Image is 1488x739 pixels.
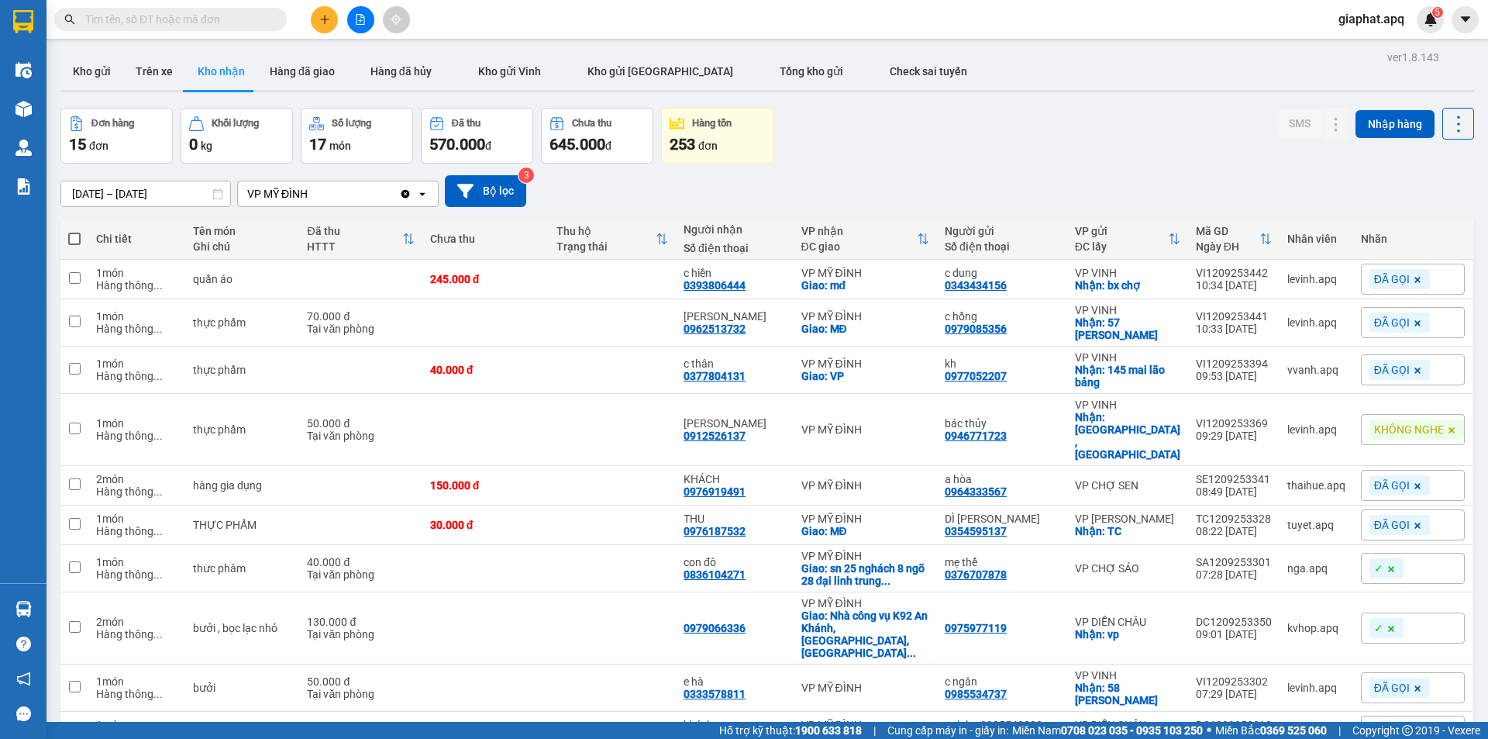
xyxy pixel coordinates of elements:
div: VP MỸ ĐÌNH [801,357,929,370]
div: 08:22 [DATE] [1196,525,1272,537]
div: Số điện thoại [684,242,786,254]
div: 0343434156 [945,279,1007,292]
div: Nhận: 58 võ thị sáu [1075,682,1180,706]
img: logo-vxr [13,10,33,33]
span: ... [153,323,163,335]
div: Ghi chú [193,240,291,253]
div: thưc phâm [193,562,291,575]
div: 0976919491 [684,485,746,498]
div: VI1209253394 [1196,357,1272,370]
th: Toggle SortBy [1067,219,1188,260]
div: Nhãn [1361,233,1465,245]
div: VI1209253442 [1196,267,1272,279]
div: 10:34 [DATE] [1196,279,1272,292]
div: levinh.apq [1287,316,1345,329]
div: e hà [684,675,786,688]
div: Hàng thông thường [96,525,177,537]
svg: open [416,188,429,200]
div: Nhận: 145 mai lão bảng [1075,364,1180,388]
div: 1 món [96,675,177,688]
div: VP CHỢ SEN [1075,479,1180,492]
span: search [64,14,75,25]
div: 0377804131 [684,370,746,382]
span: Hỗ trợ kỹ thuật: [719,722,862,739]
div: bưởi [193,682,291,694]
div: 0979066336 [684,622,746,634]
div: 150.000 đ [430,479,542,492]
img: icon-new-feature [1424,12,1438,26]
button: Hàng tồn253đơn [661,108,773,164]
div: Giao: MĐ [801,525,929,537]
div: Hàng thông thường [96,628,177,641]
div: con đô [684,556,786,568]
div: TC1209253328 [1196,513,1272,525]
div: VP VINH [1075,351,1180,364]
div: a hòa [945,473,1059,485]
button: Đã thu570.000đ [421,108,533,164]
div: Thu hộ [556,225,656,237]
div: quần áo [193,273,291,285]
div: SA1209253301 [1196,556,1272,568]
div: Nhận: vp [1075,628,1180,641]
strong: 0708 023 035 - 0935 103 250 [1061,724,1203,737]
div: c hiền [684,267,786,279]
div: 0979085356 [945,323,1007,335]
div: Chi tiết [96,233,177,245]
input: Selected VP MỸ ĐÌNH. [309,186,311,202]
img: warehouse-icon [15,601,32,617]
button: aim [383,6,410,33]
span: ĐÃ GỌI [1374,363,1410,377]
div: Giao: sn 25 nghách 8 ngõ 28 đại linh trung văn [801,562,929,587]
div: Nhân viên [1287,233,1345,245]
div: Người nhận [684,223,786,236]
span: message [16,706,31,721]
div: Mã GD [1196,225,1259,237]
div: VP [PERSON_NAME] [1075,513,1180,525]
span: Kho gửi [GEOGRAPHIC_DATA] [587,65,733,78]
div: Nhận: 57 đinh lễ [1075,316,1180,341]
button: file-add [347,6,374,33]
div: Ngày ĐH [1196,240,1259,253]
div: VP nhận [801,225,917,237]
div: 1 món [96,357,177,370]
div: VP MỸ ĐÌNH [801,267,929,279]
div: levinh.apq [1287,682,1345,694]
span: đơn [698,140,718,152]
div: 70.000 đ [307,310,414,323]
div: Giao: MĐ [801,323,929,335]
div: 1 món [96,267,177,279]
div: VP VINH [1075,399,1180,411]
div: Trạng thái [556,240,656,253]
div: HTTT [307,240,401,253]
div: bác thủy [945,417,1059,430]
div: kh [945,357,1059,370]
div: Tại văn phòng [307,323,414,335]
span: món [329,140,351,152]
div: thực phẩm [193,364,291,376]
div: 0946771723 [945,430,1007,442]
div: 30.000 đ [430,519,542,531]
div: SE1209253341 [1196,473,1272,485]
div: THỰC PHẨM [193,519,291,531]
div: Người gửi [945,225,1059,237]
div: 2 món [96,616,177,628]
div: Số lượng [332,118,371,129]
button: Hàng đã giao [257,53,347,90]
span: file-add [355,14,366,25]
div: VP MỸ ĐÌNH [801,479,929,492]
div: 0985534737 [945,688,1007,700]
button: SMS [1276,109,1323,137]
span: đơn [89,140,108,152]
div: bưởi , bọc lạc nhỏ [193,622,291,634]
div: VI1209253302 [1196,675,1272,688]
div: VP DIỄN CHÂU [1075,616,1180,628]
button: Bộ lọc [445,175,526,207]
div: nam phương [684,417,786,430]
th: Toggle SortBy [549,219,676,260]
div: c thân [684,357,786,370]
div: 10:33 [DATE] [1196,323,1272,335]
span: kg [201,140,212,152]
div: 1 món [96,310,177,323]
div: 0975977119 [945,622,1007,634]
strong: 1900 633 818 [795,724,862,737]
